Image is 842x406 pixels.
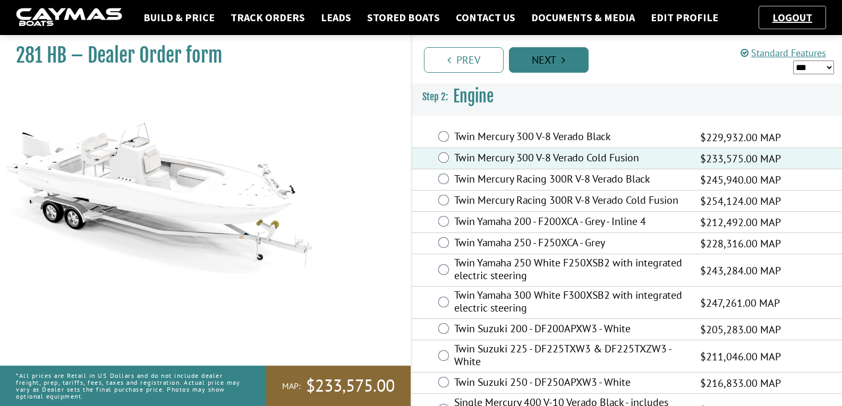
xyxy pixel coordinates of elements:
[16,367,242,405] p: *All prices are Retail in US Dollars and do not include dealer freight, prep, tariffs, fees, taxe...
[700,151,781,167] span: $233,575.00 MAP
[424,47,504,73] a: Prev
[700,214,781,230] span: $212,492.00 MAP
[454,194,687,209] label: Twin Mercury Racing 300R V-8 Verado Cold Fusion
[700,193,781,209] span: $254,124.00 MAP
[526,11,640,24] a: Documents & Media
[454,256,687,284] label: Twin Yamaha 250 White F250XSB2 with integrated electric steering
[741,47,826,59] a: Standard Features
[700,295,780,311] span: $247,261.00 MAP
[454,236,687,252] label: Twin Yamaha 250 - F250XCA - Grey
[700,172,781,188] span: $245,940.00 MAP
[454,322,687,338] label: Twin Suzuki 200 - DF200APXW3 - White
[362,11,445,24] a: Stored Boats
[16,8,122,28] img: caymas-dealer-connect-2ed40d3bc7270c1d8d7ffb4b79bf05adc795679939227970def78ec6f6c03838.gif
[509,47,589,73] a: Next
[450,11,521,24] a: Contact Us
[306,375,395,397] span: $233,575.00
[454,342,687,370] label: Twin Suzuki 225 - DF225TXW3 & DF225TXZW3 - White
[225,11,310,24] a: Track Orders
[454,215,687,230] label: Twin Yamaha 200 - F200XCA - Grey - Inline 4
[700,349,781,365] span: $211,046.00 MAP
[282,381,301,392] span: MAP:
[700,375,781,391] span: $216,833.00 MAP
[454,172,687,188] label: Twin Mercury Racing 300R V-8 Verado Black
[16,44,384,67] h1: 281 HB – Dealer Order form
[700,322,781,338] span: $205,283.00 MAP
[316,11,356,24] a: Leads
[700,263,781,279] span: $243,284.00 MAP
[700,236,781,252] span: $228,316.00 MAP
[700,129,781,145] span: $229,932.00 MAP
[454,376,687,391] label: Twin Suzuki 250 - DF250APXW3 - White
[645,11,724,24] a: Edit Profile
[767,11,818,24] a: Logout
[138,11,220,24] a: Build & Price
[454,130,687,145] label: Twin Mercury 300 V-8 Verado Black
[266,366,411,406] a: MAP:$233,575.00
[454,289,687,317] label: Twin Yamaha 300 White F300XSB2 with integrated electric steering
[454,151,687,167] label: Twin Mercury 300 V-8 Verado Cold Fusion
